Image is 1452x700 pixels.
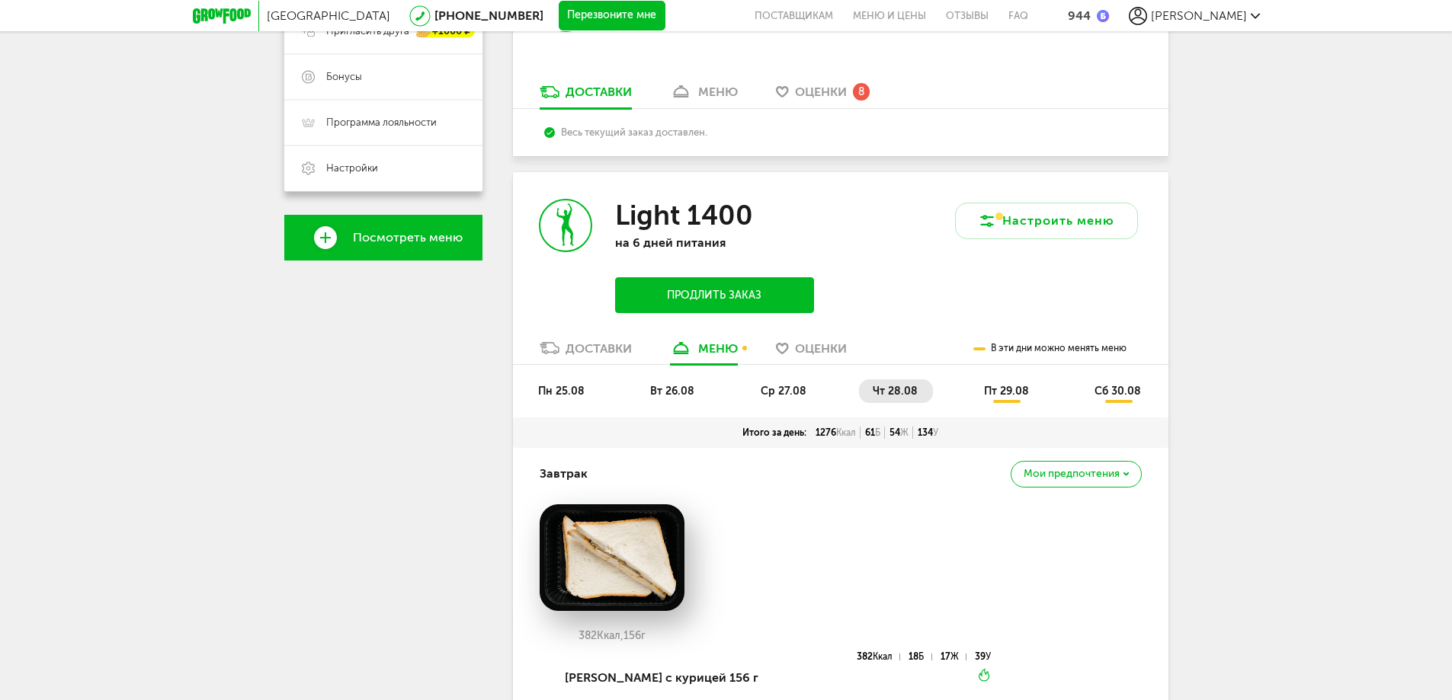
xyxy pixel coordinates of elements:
a: Посмотреть меню [284,215,482,261]
span: вт 26.08 [650,385,694,398]
span: Оценки [795,341,847,356]
span: Б [875,427,880,438]
span: Пригласить друга [326,24,409,38]
div: 39 [975,654,991,660]
img: big_Vflctm2eBDXkk70t.png [540,504,684,611]
div: 61 [861,427,885,439]
a: Программа лояльности [284,100,482,145]
span: Программа лояльности [326,116,437,129]
a: Доставки [532,84,639,108]
span: Ккал, [597,629,623,642]
div: +1000 ₽ [417,25,475,38]
div: 382 156 [540,630,684,642]
div: меню [698,341,738,356]
span: Оценки [795,85,847,99]
img: bonus_b.cdccf46.png [1097,10,1109,22]
a: Настройки [284,145,482,191]
a: Пригласить друга +1000 ₽ [284,8,482,54]
div: Итого за день: [738,427,811,439]
button: Настроить меню [955,203,1138,239]
button: Перезвоните мне [559,1,665,31]
a: меню [662,84,745,108]
div: 1276 [811,427,861,439]
span: [GEOGRAPHIC_DATA] [267,8,390,23]
div: 134 [913,427,943,439]
span: пт 29.08 [984,385,1029,398]
div: Доставки [566,341,632,356]
div: 382 [857,654,900,660]
div: 8 [853,83,870,100]
div: 17 [941,654,966,660]
span: Бонусы [326,70,362,84]
span: У [933,427,938,438]
span: ср 27.08 [761,385,806,398]
span: чт 28.08 [873,385,918,398]
a: Доставки [532,340,639,364]
span: [PERSON_NAME] [1151,8,1247,23]
a: Бонусы [284,54,482,100]
span: г [641,629,646,642]
span: Настройки [326,161,378,175]
span: Мои предпочтения [1024,468,1120,479]
button: Продлить заказ [615,277,813,313]
a: меню [662,340,745,364]
div: 944 [1068,8,1091,23]
span: пн 25.08 [538,385,585,398]
span: Ккал [836,427,856,438]
span: Ккал [873,651,893,662]
span: Ж [950,651,959,662]
span: Б [918,651,924,662]
div: Весь текущий заказ доставлен. [544,126,1136,138]
h3: Light 1400 [615,199,753,232]
span: Ж [900,427,909,438]
span: У [986,651,991,662]
span: сб 30.08 [1095,385,1141,398]
a: Оценки [768,340,854,364]
a: [PHONE_NUMBER] [434,8,543,23]
div: Доставки [566,85,632,99]
span: Посмотреть меню [353,231,463,245]
div: В эти дни можно менять меню [973,333,1127,364]
div: 54 [885,427,913,439]
p: на 6 дней питания [615,235,813,250]
div: меню [698,85,738,99]
div: 18 [909,654,931,660]
h4: Завтрак [540,459,588,488]
a: Оценки 8 [768,84,877,108]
